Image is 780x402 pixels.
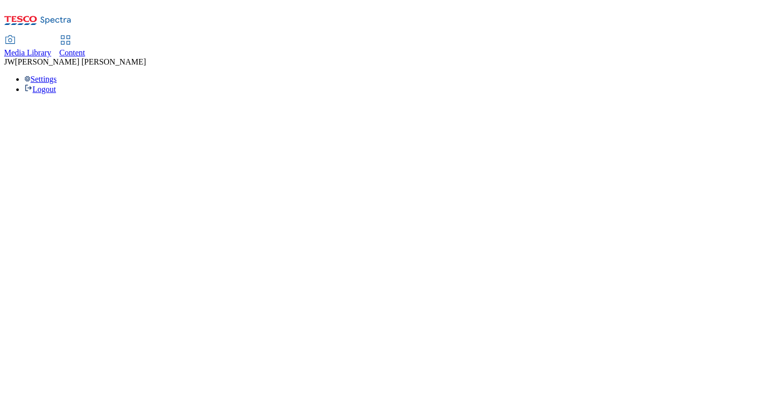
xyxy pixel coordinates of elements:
span: JW [4,57,15,66]
span: [PERSON_NAME] [PERSON_NAME] [15,57,146,66]
a: Media Library [4,36,51,57]
a: Logout [24,85,56,94]
a: Content [59,36,85,57]
span: Content [59,48,85,57]
a: Settings [24,75,57,83]
span: Media Library [4,48,51,57]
